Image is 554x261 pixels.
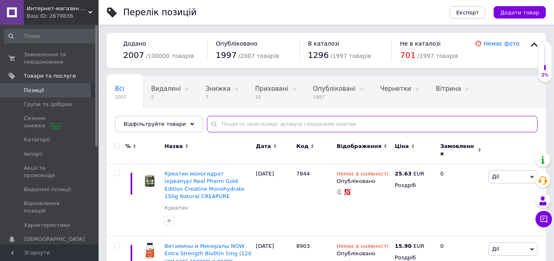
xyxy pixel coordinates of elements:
[146,53,194,59] span: / 100000 товарів
[238,53,279,59] span: / 2007 товарів
[24,222,70,229] span: Характеристики
[337,243,388,252] span: Немає в наявності
[395,170,424,178] div: EUR
[395,143,409,150] span: Ціна
[24,115,76,129] span: Сезонні знижки
[140,170,160,192] img: Креатин моногидрат (креапур) Real Pharm Gold Edition Creatine Monohydrate 250g Natural CREAPURE
[308,40,340,47] span: В каталозі
[151,85,181,92] span: Видалені
[24,87,44,94] span: Позиції
[140,243,160,259] img: Витамины и Минералы NOW Extra Strength Bio0tin 5mg (120 veg cap) здоровье волос, ногтей, кожи.
[450,6,486,18] button: Експорт
[536,211,552,227] button: Чат з покупцем
[313,94,356,100] span: 1997
[313,85,356,92] span: Опубліковані
[395,171,411,177] b: 25.63
[255,85,288,92] span: Приховані
[296,243,310,249] span: 8903
[417,53,458,59] span: / 1997 товарів
[296,143,308,150] span: Код
[296,171,310,177] span: 7844
[456,9,479,16] span: Експорт
[440,143,476,157] span: Замовлення
[123,50,144,60] span: 2007
[27,12,99,20] div: Ваш ID: 2679836
[4,29,97,44] input: Пошук
[494,6,546,18] button: Додати товар
[254,164,294,236] div: [DATE]
[435,164,486,236] div: 0
[24,186,71,193] span: Видалені позиції
[24,72,76,80] span: Товари та послуги
[255,94,288,100] span: 10
[337,171,388,179] span: Немає в наявності
[115,116,166,124] span: [DOMAIN_NAME]
[395,182,433,189] div: Роздріб
[24,150,43,158] span: Імпорт
[492,173,499,180] span: Дії
[115,85,124,92] span: Всі
[256,143,271,150] span: Дата
[436,85,461,92] span: Вітрина
[380,85,411,92] span: Чернетки
[164,204,188,212] a: Креатин
[125,143,131,150] span: %
[24,236,85,243] span: [DEMOGRAPHIC_DATA]
[151,94,181,100] span: 5
[123,8,197,17] div: Перелік позицій
[400,40,441,47] span: Не в каталозі
[205,85,230,92] span: Знижка
[27,5,88,12] span: Интернет-магазин TrueMass
[395,243,424,250] div: EUR
[538,72,552,78] div: 2%
[123,40,146,47] span: Додано
[308,50,329,60] span: 1296
[205,94,230,100] span: 7
[492,246,499,252] span: Дії
[24,101,72,108] span: Групи та добірки
[207,116,538,132] input: Пошук по назві позиції, артикулу і пошуковим запитам
[337,143,382,150] span: Відображення
[164,171,244,199] a: Креатин моногидрат (креапур) Real Pharm Gold Edition Creatine Monohydrate 250g Natural CREAPURE
[24,164,76,179] span: Акції та промокоди
[164,143,182,150] span: Назва
[500,9,539,16] span: Додати товар
[24,136,50,143] span: Категорії
[337,250,391,257] div: Опубліковано
[24,51,76,66] span: Замовлення та повідомлення
[24,200,76,215] span: Відновлення позицій
[216,50,237,60] span: 1997
[124,121,186,127] span: Відфільтруйте товари
[483,40,520,47] a: Немає фото
[400,50,416,60] span: 701
[115,94,126,100] span: 2007
[395,243,411,249] b: 15.90
[331,53,371,59] span: / 1997 товарів
[216,40,257,47] span: Опубліковано
[337,178,391,185] div: Опубліковано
